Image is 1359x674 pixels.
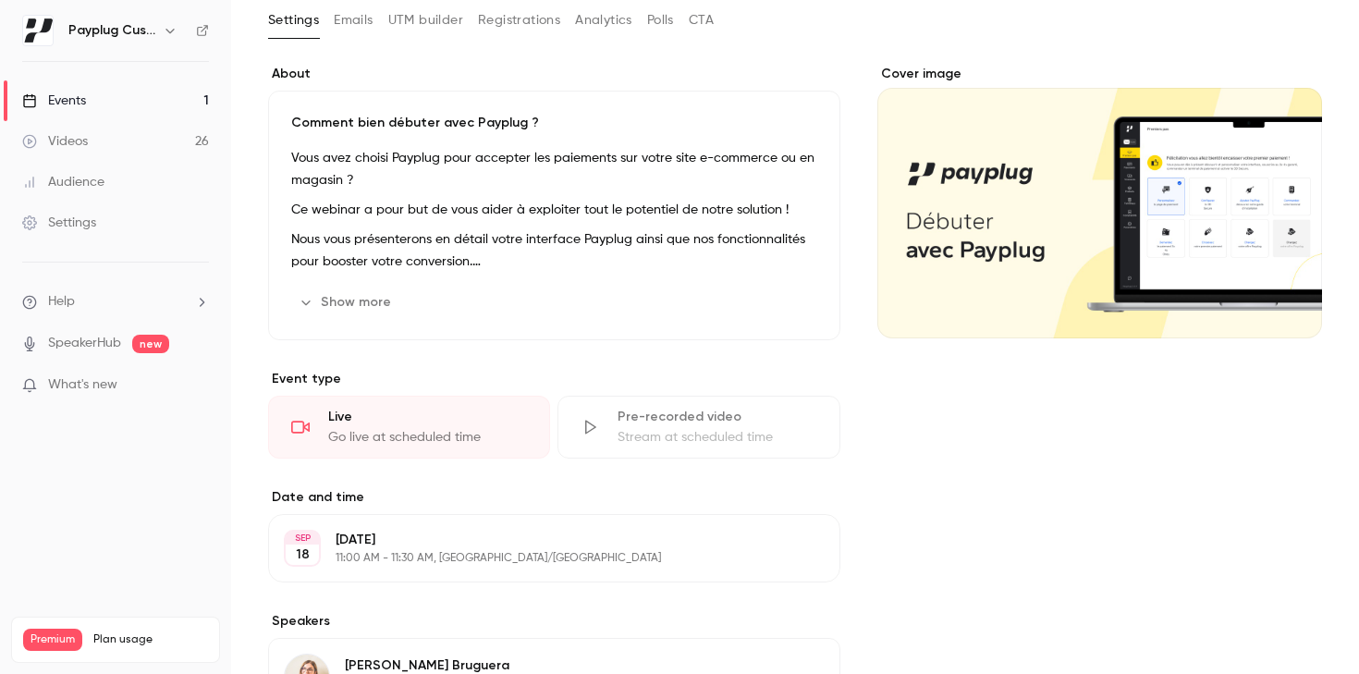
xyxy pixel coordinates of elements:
label: About [268,65,840,83]
label: Date and time [268,488,840,507]
div: Videos [22,132,88,151]
div: LiveGo live at scheduled time [268,396,550,459]
button: Registrations [478,6,560,35]
div: SEP [286,532,319,545]
div: Events [22,92,86,110]
p: Vous avez choisi Payplug pour accepter les paiements sur votre site e-commerce ou en magasin ? [291,147,817,191]
button: UTM builder [388,6,463,35]
p: Ce webinar a pour but de vous aider à exploiter tout le potentiel de notre solution ! [291,199,817,221]
p: Comment bien débuter avec Payplug ? [291,114,817,132]
p: 11:00 AM - 11:30 AM, [GEOGRAPHIC_DATA]/[GEOGRAPHIC_DATA] [336,551,742,566]
iframe: Noticeable Trigger [187,377,209,394]
a: SpeakerHub [48,334,121,353]
label: Speakers [268,612,840,631]
div: Pre-recorded video [618,408,816,426]
li: help-dropdown-opener [22,292,209,312]
button: Show more [291,288,402,317]
p: Nous vous présenterons en détail votre interface Payplug ainsi que nos fonctionnalités pour boost... [291,228,817,273]
img: Payplug Customer Success [23,16,53,45]
div: Audience [22,173,104,191]
div: Stream at scheduled time [618,428,816,447]
h6: Payplug Customer Success [68,21,155,40]
span: Premium [23,629,82,651]
button: Analytics [575,6,632,35]
button: CTA [689,6,714,35]
span: Plan usage [93,632,208,647]
div: Go live at scheduled time [328,428,527,447]
button: Emails [334,6,373,35]
section: Cover image [877,65,1322,338]
div: Live [328,408,527,426]
span: What's new [48,375,117,395]
p: Event type [268,370,840,388]
p: 18 [296,545,310,564]
div: Pre-recorded videoStream at scheduled time [557,396,839,459]
button: Polls [647,6,674,35]
label: Cover image [877,65,1322,83]
p: [DATE] [336,531,742,549]
span: Help [48,292,75,312]
button: Settings [268,6,319,35]
span: new [132,335,169,353]
div: Settings [22,214,96,232]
